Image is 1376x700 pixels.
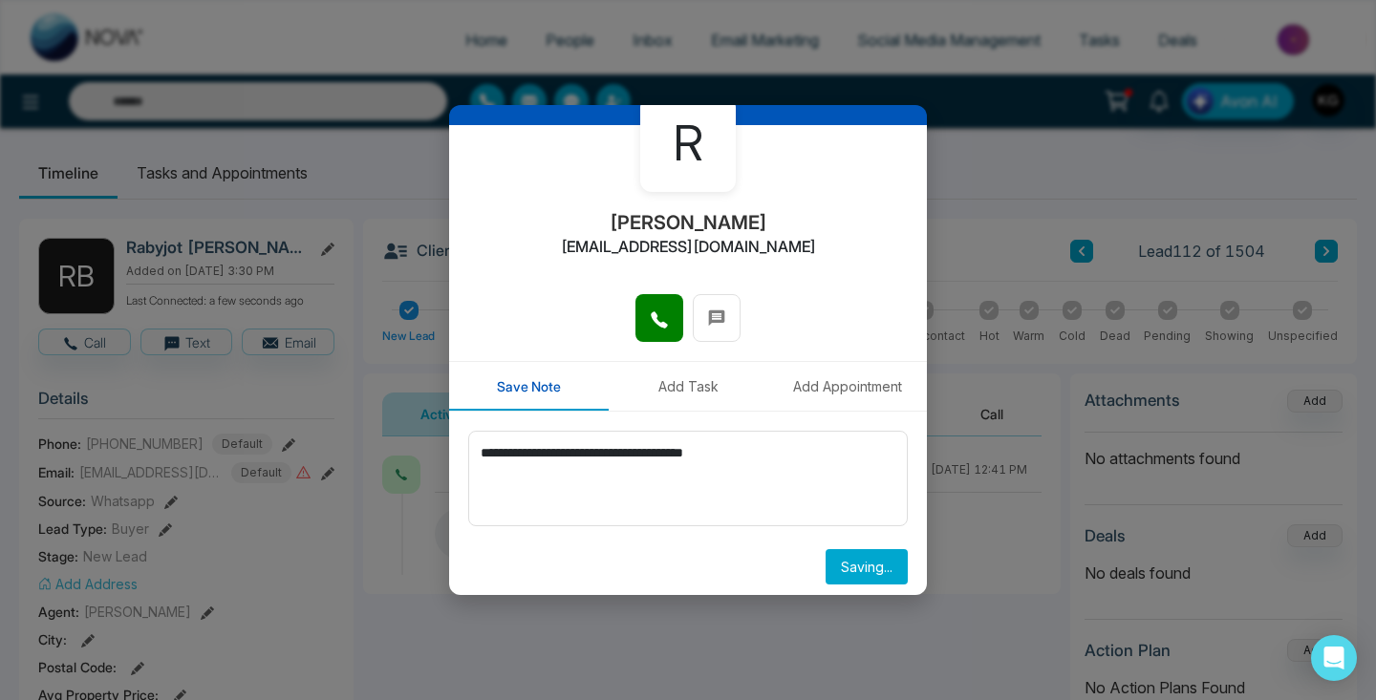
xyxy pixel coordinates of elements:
[826,549,908,584] button: Saving...
[561,238,816,256] h2: [EMAIL_ADDRESS][DOMAIN_NAME]
[449,362,609,411] button: Save Note
[673,108,703,180] span: R
[609,362,768,411] button: Add Task
[767,362,927,411] button: Add Appointment
[610,211,767,234] h2: [PERSON_NAME]
[1311,635,1357,681] div: Open Intercom Messenger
